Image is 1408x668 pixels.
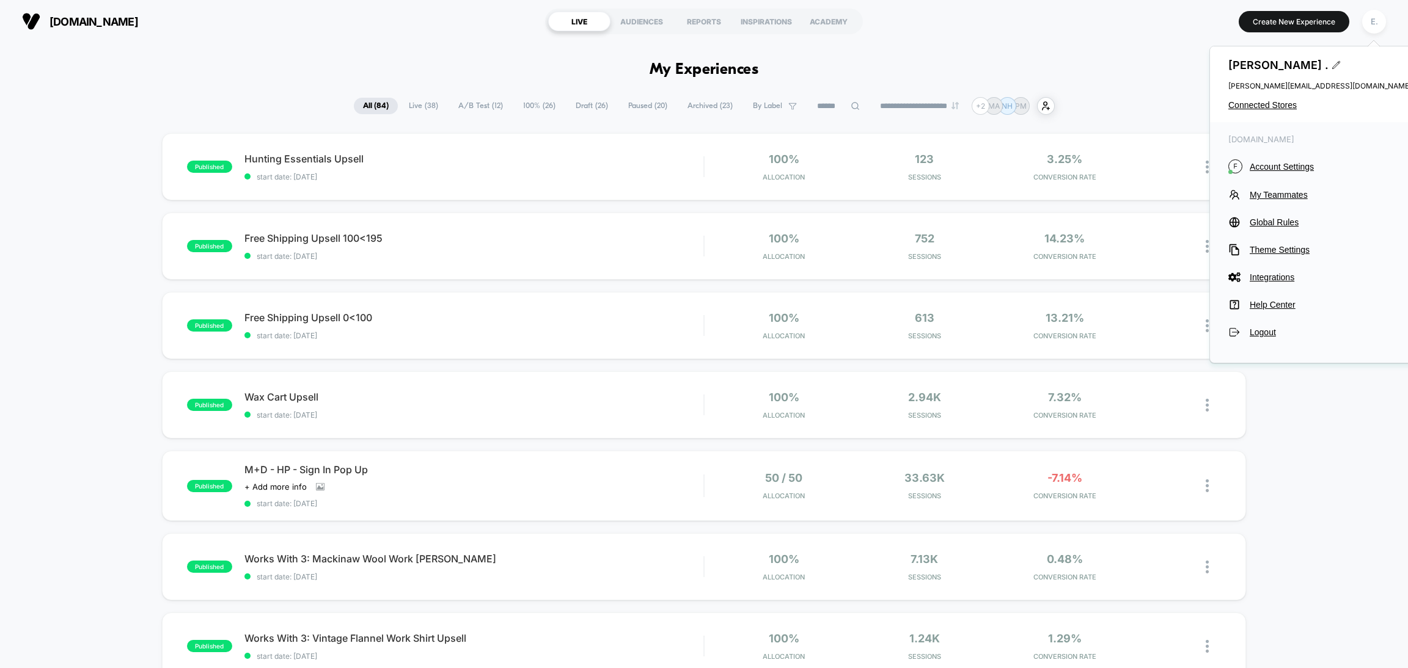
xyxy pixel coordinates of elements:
span: Hunting Essentials Upsell [244,153,703,165]
span: start date: [DATE] [244,252,703,261]
span: 1.24k [909,632,940,645]
img: close [1206,161,1209,173]
span: 100% [769,632,799,645]
img: close [1206,319,1209,332]
span: 100% [769,391,799,404]
img: close [1206,640,1209,653]
span: published [187,480,232,492]
img: close [1206,399,1209,412]
span: Sessions [857,411,992,419]
span: 613 [915,311,934,324]
span: By Label [753,101,782,111]
div: INSPIRATIONS [735,12,798,31]
span: 100% [769,153,799,165]
span: 123 [915,153,934,165]
span: Sessions [857,173,992,181]
span: Allocation [763,173,805,181]
div: + 2 [972,97,989,115]
span: 0.48% [1047,553,1083,565]
span: start date: [DATE] [244,499,703,508]
span: Paused ( 20 ) [619,98,676,114]
span: Free Shipping Upsell 0<100 [244,311,703,324]
span: Wax Cart Upsell [244,391,703,403]
span: 3.25% [1047,153,1082,165]
span: 2.94k [908,391,941,404]
span: Sessions [857,573,992,581]
span: 7.32% [1048,391,1082,404]
span: Sessions [857,492,992,500]
span: start date: [DATE] [244,172,703,181]
span: published [187,319,232,332]
h1: My Experiences [650,61,759,79]
span: 100% [769,311,799,324]
span: Sessions [857,652,992,661]
div: AUDIENCES [610,12,673,31]
span: 100% [769,553,799,565]
span: 1.29% [1048,632,1082,645]
span: -7.14% [1047,471,1082,484]
div: E. [1362,10,1386,34]
span: Sessions [857,252,992,261]
span: 14.23% [1044,232,1085,245]
span: published [187,161,232,173]
span: published [187,561,232,573]
button: E. [1358,9,1390,34]
button: [DOMAIN_NAME] [18,12,142,31]
span: Archived ( 23 ) [678,98,742,114]
span: 100% [769,232,799,245]
span: Free Shipping Upsell 100<195 [244,232,703,244]
span: [DOMAIN_NAME] [50,15,138,28]
span: 13.21% [1046,311,1084,324]
img: close [1206,561,1209,573]
img: Visually logo [22,12,40,31]
span: A/B Test ( 12 ) [449,98,512,114]
p: PM [1015,101,1027,111]
span: 50 / 50 [765,471,802,484]
span: start date: [DATE] [244,572,703,581]
i: F [1228,159,1242,173]
span: Live ( 38 ) [400,98,447,114]
span: Allocation [763,492,805,500]
p: NH [1002,101,1013,111]
span: published [187,399,232,411]
button: Create New Experience [1239,11,1349,32]
span: CONVERSION RATE [997,411,1132,419]
span: CONVERSION RATE [997,652,1132,661]
div: LIVE [548,12,610,31]
img: close [1206,479,1209,492]
div: ACADEMY [798,12,860,31]
span: Allocation [763,332,805,340]
span: CONVERSION RATE [997,573,1132,581]
span: All ( 84 ) [354,98,398,114]
span: Allocation [763,411,805,419]
span: CONVERSION RATE [997,492,1132,500]
span: 33.63k [904,471,945,484]
span: Draft ( 26 ) [566,98,617,114]
div: REPORTS [673,12,735,31]
span: Works With 3: Mackinaw Wool Work [PERSON_NAME] [244,553,703,565]
img: end [952,102,959,109]
img: close [1206,240,1209,253]
span: start date: [DATE] [244,652,703,661]
span: + Add more info [244,482,307,492]
span: Allocation [763,252,805,261]
span: start date: [DATE] [244,331,703,340]
span: M+D - HP - Sign In Pop Up [244,463,703,476]
span: CONVERSION RATE [997,173,1132,181]
span: CONVERSION RATE [997,332,1132,340]
span: Allocation [763,573,805,581]
span: 100% ( 26 ) [514,98,565,114]
span: published [187,240,232,252]
span: 752 [915,232,934,245]
span: Works With 3: Vintage Flannel Work Shirt Upsell [244,632,703,644]
span: CONVERSION RATE [997,252,1132,261]
span: Allocation [763,652,805,661]
span: published [187,640,232,652]
span: Sessions [857,332,992,340]
p: MA [988,101,1000,111]
span: start date: [DATE] [244,410,703,419]
span: 7.13k [911,553,938,565]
